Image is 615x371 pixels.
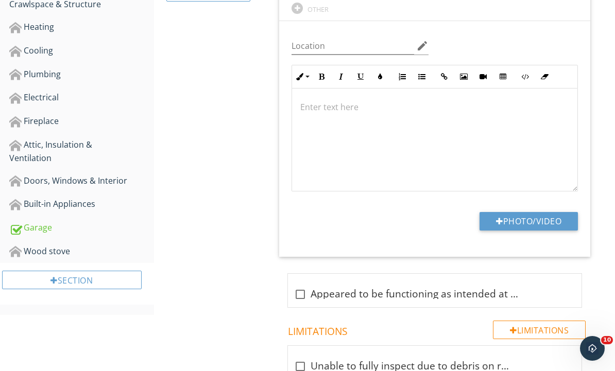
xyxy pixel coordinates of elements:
div: Electrical [9,91,154,104]
button: Insert Image (⌘P) [454,67,473,86]
button: Unordered List [412,67,432,86]
i: edit [416,40,429,52]
button: Insert Link (⌘K) [434,67,454,86]
div: Cooling [9,44,154,58]
button: Clear Formatting [535,67,554,86]
button: Bold (⌘B) [312,67,331,86]
button: Italic (⌘I) [331,67,351,86]
button: Ordered List [392,67,412,86]
h4: Limitations [288,321,586,338]
button: Photo/Video [480,212,578,231]
div: Limitations [493,321,586,339]
div: Garage [9,221,154,235]
button: Insert Video [473,67,493,86]
button: Underline (⌘U) [351,67,370,86]
button: Insert Table [493,67,512,86]
div: Wood stove [9,245,154,258]
div: Doors, Windows & Interior [9,174,154,188]
div: OTHER [307,5,329,13]
input: Location [292,38,414,55]
button: Colors [370,67,390,86]
div: Section [2,271,142,289]
div: Built-in Appliances [9,198,154,211]
button: Code View [515,67,535,86]
iframe: Intercom live chat [580,336,605,361]
button: Inline Style [292,67,312,86]
div: Attic, Insulation & Ventilation [9,138,154,164]
div: Heating [9,21,154,34]
div: Fireplace [9,115,154,128]
span: 10 [601,336,613,344]
div: Plumbing [9,68,154,81]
